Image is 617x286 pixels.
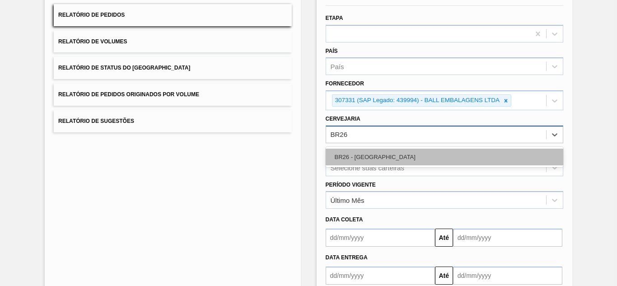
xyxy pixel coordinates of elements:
[54,31,291,53] button: Relatório de Volumes
[326,15,343,21] label: Etapa
[326,149,563,165] div: BR26 - [GEOGRAPHIC_DATA]
[54,84,291,106] button: Relatório de Pedidos Originados por Volume
[58,12,125,18] span: Relatório de Pedidos
[58,91,199,98] span: Relatório de Pedidos Originados por Volume
[435,267,453,285] button: Até
[326,182,376,188] label: Período Vigente
[58,38,127,45] span: Relatório de Volumes
[331,164,404,171] div: Selecione suas carteiras
[331,197,365,204] div: Último Mês
[326,229,435,247] input: dd/mm/yyyy
[58,65,190,71] span: Relatório de Status do [GEOGRAPHIC_DATA]
[326,254,368,261] span: Data entrega
[453,267,562,285] input: dd/mm/yyyy
[326,80,364,87] label: Fornecedor
[435,229,453,247] button: Até
[326,116,360,122] label: Cervejaria
[326,48,338,54] label: País
[326,267,435,285] input: dd/mm/yyyy
[326,216,363,223] span: Data coleta
[58,118,134,124] span: Relatório de Sugestões
[331,63,344,70] div: País
[332,95,501,106] div: 307331 (SAP Legado: 439994) - BALL EMBALAGENS LTDA
[54,57,291,79] button: Relatório de Status do [GEOGRAPHIC_DATA]
[54,110,291,132] button: Relatório de Sugestões
[54,4,291,26] button: Relatório de Pedidos
[453,229,562,247] input: dd/mm/yyyy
